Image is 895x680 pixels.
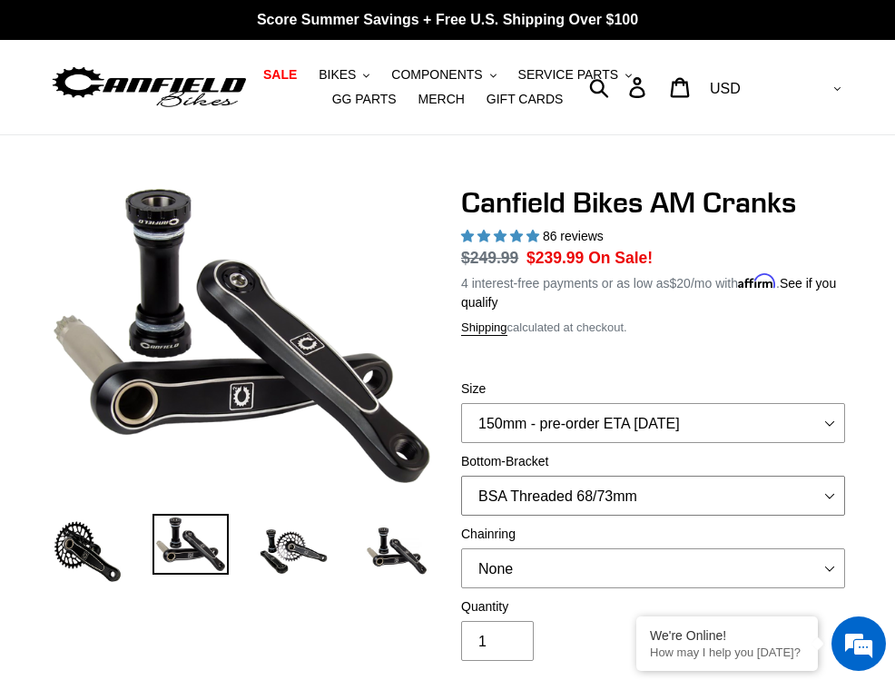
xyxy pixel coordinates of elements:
[418,92,465,107] span: MERCH
[509,63,641,87] button: SERVICE PARTS
[409,87,474,112] a: MERCH
[461,320,507,336] a: Shipping
[263,67,297,83] span: SALE
[461,270,845,312] p: 4 interest-free payments or as low as /mo with .
[487,92,564,107] span: GIFT CARDS
[298,9,341,53] div: Minimize live chat window
[359,514,434,589] img: Load image into Gallery viewer, CANFIELD-AM_DH-CRANKS
[461,379,845,399] label: Size
[122,102,332,125] div: Chat with us now
[650,628,804,643] div: We're Online!
[461,452,845,471] label: Bottom-Bracket
[20,100,47,127] div: Navigation go back
[588,246,653,270] span: On Sale!
[58,91,103,136] img: d_696896380_company_1647369064580_696896380
[518,67,618,83] span: SERVICE PARTS
[477,87,573,112] a: GIFT CARDS
[461,319,845,337] div: calculated at checkout.
[461,249,518,267] s: $249.99
[461,597,845,616] label: Quantity
[50,514,125,589] img: Load image into Gallery viewer, Canfield Bikes AM Cranks
[461,525,845,544] label: Chainring
[543,229,604,243] span: 86 reviews
[323,87,406,112] a: GG PARTS
[319,67,356,83] span: BIKES
[254,63,306,87] a: SALE
[650,646,804,659] p: How may I help you today?
[9,472,346,536] textarea: Type your message and hit 'Enter'
[526,249,584,267] span: $239.99
[461,185,845,220] h1: Canfield Bikes AM Cranks
[461,229,543,243] span: 4.97 stars
[391,67,482,83] span: COMPONENTS
[256,514,331,589] img: Load image into Gallery viewer, Canfield Bikes AM Cranks
[332,92,397,107] span: GG PARTS
[738,273,776,289] span: Affirm
[670,276,691,291] span: $20
[105,217,251,400] span: We're online!
[310,63,379,87] button: BIKES
[152,514,228,575] img: Load image into Gallery viewer, Canfield Cranks
[50,63,249,113] img: Canfield Bikes
[382,63,505,87] button: COMPONENTS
